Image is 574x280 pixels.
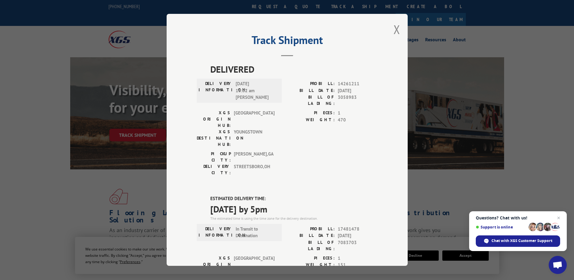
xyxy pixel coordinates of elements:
span: DELIVERED [210,63,378,76]
span: 1 [338,110,378,117]
label: DELIVERY CITY: [197,164,231,176]
label: PICKUP CITY: [197,151,231,164]
span: 1 [338,255,378,262]
label: BILL DATE: [287,233,335,240]
h2: Track Shipment [197,36,378,47]
label: DELIVERY INFORMATION: [199,226,233,239]
span: Support is online [476,225,526,229]
span: [PERSON_NAME] , GA [234,151,274,164]
label: PIECES: [287,110,335,117]
span: [DATE] [338,87,378,94]
span: 3058983 [338,94,378,107]
label: PROBILL: [287,81,335,88]
span: STREETSBORO , OH [234,164,274,176]
label: XGS DESTINATION HUB: [197,129,231,148]
label: BILL OF LADING: [287,94,335,107]
span: [GEOGRAPHIC_DATA] [234,110,274,129]
label: ESTIMATED DELIVERY TIME: [210,196,378,203]
span: Chat with XGS Customer Support [491,238,552,244]
label: DELIVERY INFORMATION: [199,81,233,101]
label: WEIGHT: [287,262,335,269]
div: The estimated time is using the time zone for the delivery destination. [210,216,378,221]
span: 470 [338,117,378,124]
label: XGS ORIGIN HUB: [197,110,231,129]
label: BILL DATE: [287,87,335,94]
span: Close chat [555,214,562,222]
span: [DATE] [338,233,378,240]
label: PIECES: [287,255,335,262]
span: Questions? Chat with us! [476,216,560,220]
label: PROBILL: [287,226,335,233]
span: [DATE] by 5pm [210,202,378,216]
label: XGS ORIGIN HUB: [197,255,231,274]
div: Chat with XGS Customer Support [476,235,560,247]
span: 151 [338,262,378,269]
span: [GEOGRAPHIC_DATA] [234,255,274,274]
span: 14261211 [338,81,378,88]
span: [DATE] 10:02 am [PERSON_NAME] [236,81,276,101]
label: WEIGHT: [287,117,335,124]
span: In Transit to Destination [236,226,276,239]
label: BILL OF LADING: [287,239,335,252]
div: Open chat [549,256,567,274]
span: YOUNGSTOWN [234,129,274,148]
span: 17481478 [338,226,378,233]
button: Close modal [394,21,400,37]
span: 7083703 [338,239,378,252]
